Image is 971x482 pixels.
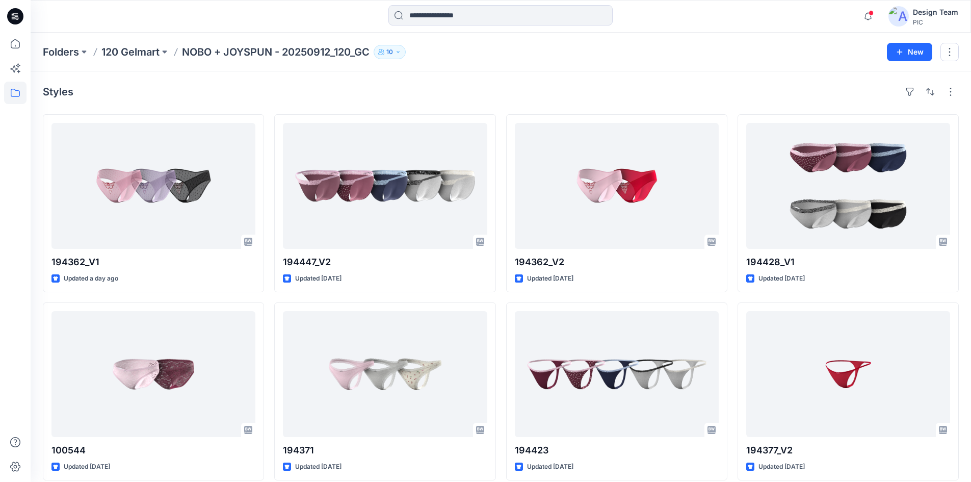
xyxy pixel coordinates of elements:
[746,123,950,249] a: 194428_V1
[51,255,255,269] p: 194362_V1
[101,45,160,59] a: 120 Gelmart
[51,123,255,249] a: 194362_V1
[386,46,393,58] p: 10
[283,123,487,249] a: 194447_V2
[51,311,255,437] a: 100544
[913,6,958,18] div: Design Team
[283,443,487,458] p: 194371
[515,123,719,249] a: 194362_V2
[295,462,342,472] p: Updated [DATE]
[527,462,573,472] p: Updated [DATE]
[913,18,958,26] div: PIC
[515,255,719,269] p: 194362_V2
[283,255,487,269] p: 194447_V2
[43,86,73,98] h4: Styles
[64,273,118,284] p: Updated a day ago
[374,45,406,59] button: 10
[758,462,805,472] p: Updated [DATE]
[888,6,909,27] img: avatar
[746,311,950,437] a: 194377_V2
[758,273,805,284] p: Updated [DATE]
[515,311,719,437] a: 194423
[527,273,573,284] p: Updated [DATE]
[182,45,370,59] p: NOBO + JOYSPUN - 20250912_120_GC
[746,255,950,269] p: 194428_V1
[746,443,950,458] p: 194377_V2
[295,273,342,284] p: Updated [DATE]
[283,311,487,437] a: 194371
[887,43,932,61] button: New
[515,443,719,458] p: 194423
[51,443,255,458] p: 100544
[64,462,110,472] p: Updated [DATE]
[43,45,79,59] a: Folders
